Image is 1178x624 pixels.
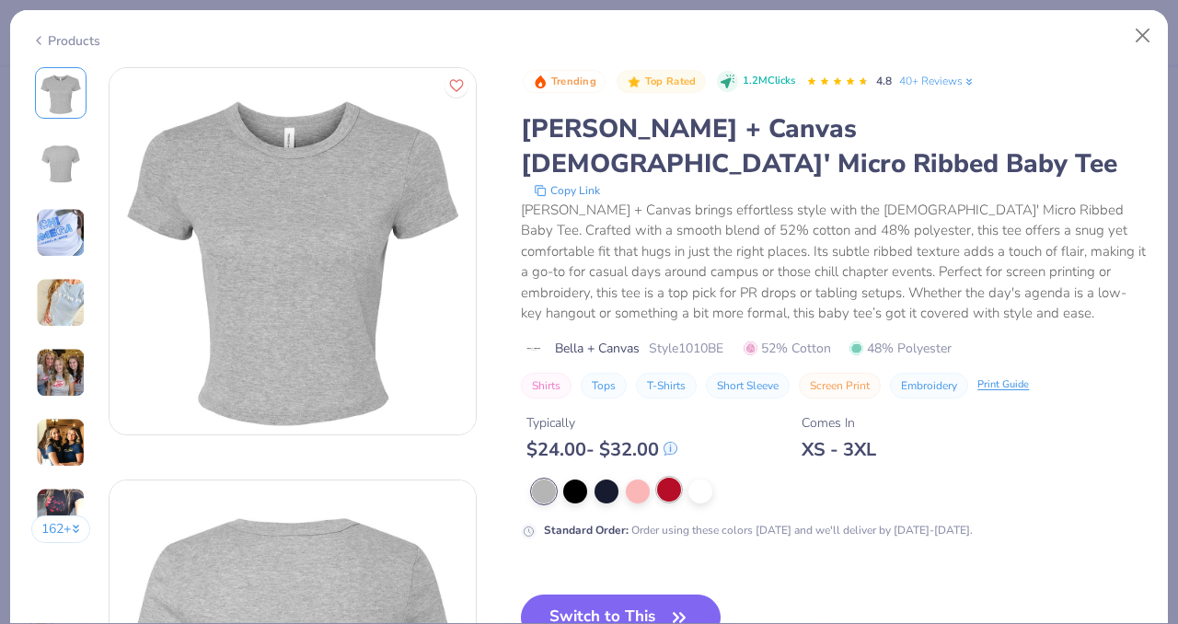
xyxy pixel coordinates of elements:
span: 4.8 [876,74,892,88]
button: Shirts [521,373,572,399]
span: 48% Polyester [849,339,952,358]
button: T-Shirts [636,373,697,399]
span: Top Rated [645,76,697,87]
span: Trending [551,76,596,87]
img: User generated content [36,348,86,398]
img: User generated content [36,418,86,468]
img: User generated content [36,278,86,328]
button: Embroidery [890,373,968,399]
img: Trending sort [533,75,548,89]
div: XS - 3XL [802,438,876,461]
div: Print Guide [977,377,1029,393]
button: copy to clipboard [528,181,606,200]
div: [PERSON_NAME] + Canvas brings effortless style with the [DEMOGRAPHIC_DATA]' Micro Ribbed Baby Tee... [521,200,1147,324]
strong: Standard Order : [544,523,629,537]
span: Style 1010BE [649,339,723,358]
button: Like [445,74,468,98]
img: Front [110,68,476,434]
img: Front [39,71,83,115]
button: Badge Button [523,70,606,94]
button: Badge Button [617,70,705,94]
img: brand logo [521,341,546,356]
button: Close [1126,18,1161,53]
div: Order using these colors [DATE] and we'll deliver by [DATE]-[DATE]. [544,522,973,538]
a: 40+ Reviews [899,73,976,89]
div: Products [31,31,100,51]
span: 1.2M Clicks [743,74,795,89]
div: $ 24.00 - $ 32.00 [526,438,677,461]
button: Short Sleeve [706,373,790,399]
button: Screen Print [799,373,881,399]
img: User generated content [36,488,86,537]
span: 52% Cotton [744,339,831,358]
span: Bella + Canvas [555,339,640,358]
div: Comes In [802,413,876,433]
div: Typically [526,413,677,433]
div: [PERSON_NAME] + Canvas [DEMOGRAPHIC_DATA]' Micro Ribbed Baby Tee [521,111,1147,181]
button: 162+ [31,515,91,543]
img: Back [39,141,83,185]
img: User generated content [36,208,86,258]
button: Tops [581,373,627,399]
img: Top Rated sort [627,75,641,89]
div: 4.8 Stars [806,67,869,97]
